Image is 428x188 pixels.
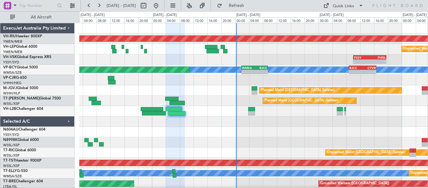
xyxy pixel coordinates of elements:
[3,66,17,69] span: VP-BCY
[110,17,124,23] div: 12:00
[194,17,207,23] div: 12:00
[3,76,16,80] span: VP-CJR
[3,86,38,90] a: M-JGVJGlobal 5000
[3,138,39,142] a: N8998KGlobal 6000
[3,128,45,132] a: N604AUChallenger 604
[3,76,27,80] a: VP-CJRG-650
[180,17,194,23] div: 08:00
[19,1,55,10] input: Trip Number
[16,15,66,19] span: All Aircraft
[3,91,20,96] a: WIHH/HLP
[3,174,22,179] a: WMSA/SZB
[3,107,43,111] a: VH-L2BChallenger 604
[254,66,267,70] div: RJCC
[3,148,15,152] span: T7-RIC
[3,60,19,65] a: YSSY/SYD
[3,159,41,163] a: T7-TSTHawker 900XP
[3,169,17,173] span: T7-ELLY
[388,17,402,23] div: 20:00
[3,35,42,38] a: VH-RIUHawker 800XP
[81,13,105,18] div: [DATE] - [DATE]
[263,17,277,23] div: 08:00
[3,153,20,158] a: WSSL/XSP
[3,81,22,85] a: VHHH/HKG
[3,180,43,183] a: T7-BREChallenger 604
[235,17,249,23] div: 00:00
[242,66,254,70] div: WMSA
[207,17,221,23] div: 16:00
[402,17,415,23] div: 00:00
[3,169,28,173] a: T7-ELLYG-550
[254,70,267,74] div: -
[3,86,17,90] span: M-JGVJ
[124,17,138,23] div: 16:00
[3,66,38,69] a: VP-BCYGlobal 5000
[277,17,291,23] div: 12:00
[374,17,388,23] div: 16:00
[3,97,61,100] a: T7-[PERSON_NAME]Global 7500
[83,17,97,23] div: 04:00
[3,107,16,111] span: VH-L2B
[3,55,51,59] a: VH-VSKGlobal Express XRS
[3,70,22,75] a: WMSA/SZB
[97,17,110,23] div: 08:00
[320,13,344,18] div: [DATE] - [DATE]
[261,86,335,95] div: Planned Maint [GEOGRAPHIC_DATA] (Seletar)
[166,17,180,23] div: 04:00
[332,17,346,23] div: 04:00
[264,96,338,105] div: Planned Maint [GEOGRAPHIC_DATA] (Seletar)
[291,17,305,23] div: 16:00
[403,13,427,18] div: [DATE] - [DATE]
[3,35,16,38] span: VH-RIU
[3,164,20,168] a: WSSL/XSP
[3,101,20,106] a: WSSL/XSP
[152,17,166,23] div: 00:00
[242,70,254,74] div: -
[249,17,263,23] div: 04:00
[3,159,15,163] span: T7-TST
[346,17,360,23] div: 08:00
[3,97,39,100] span: T7-[PERSON_NAME]
[3,148,36,152] a: T7-RICGlobal 6000
[153,13,177,18] div: [DATE] - [DATE]
[319,17,332,23] div: 00:00
[107,3,136,8] span: [DATE] - [DATE]
[3,50,22,54] a: YMEN/MEB
[3,138,18,142] span: N8998K
[7,12,68,22] button: All Aircraft
[3,128,18,132] span: N604AU
[3,45,37,49] a: VH-LEPGlobal 6000
[223,3,250,8] span: Refresh
[360,17,374,23] div: 12:00
[3,180,16,183] span: T7-BRE
[305,17,318,23] div: 20:00
[222,17,235,23] div: 20:00
[3,132,19,137] a: YSSY/SYD
[214,1,252,11] button: Refresh
[3,45,16,49] span: VH-LEP
[3,55,17,59] span: VH-VSK
[3,39,22,44] a: YMEN/MEB
[3,143,20,148] a: WSSL/XSP
[138,17,152,23] div: 20:00
[236,13,260,18] div: [DATE] - [DATE]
